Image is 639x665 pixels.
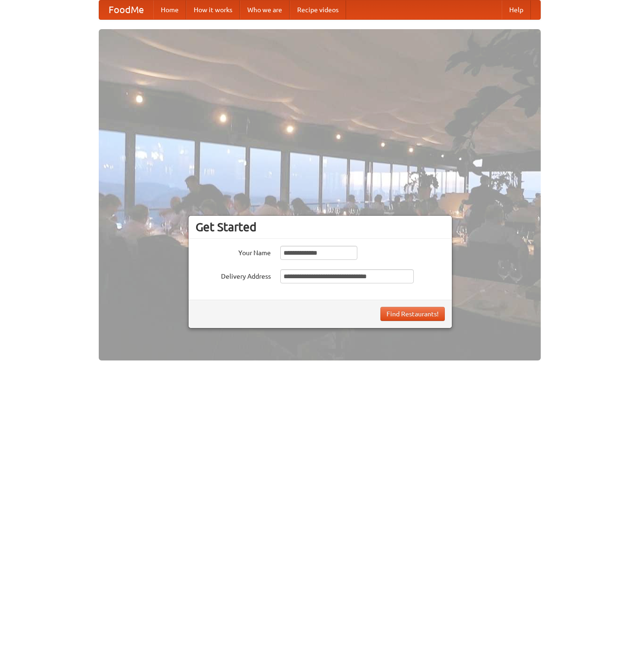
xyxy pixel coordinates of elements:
a: Recipe videos [290,0,346,19]
label: Your Name [196,246,271,258]
a: How it works [186,0,240,19]
a: Who we are [240,0,290,19]
label: Delivery Address [196,269,271,281]
button: Find Restaurants! [380,307,445,321]
a: Home [153,0,186,19]
a: Help [502,0,531,19]
h3: Get Started [196,220,445,234]
a: FoodMe [99,0,153,19]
